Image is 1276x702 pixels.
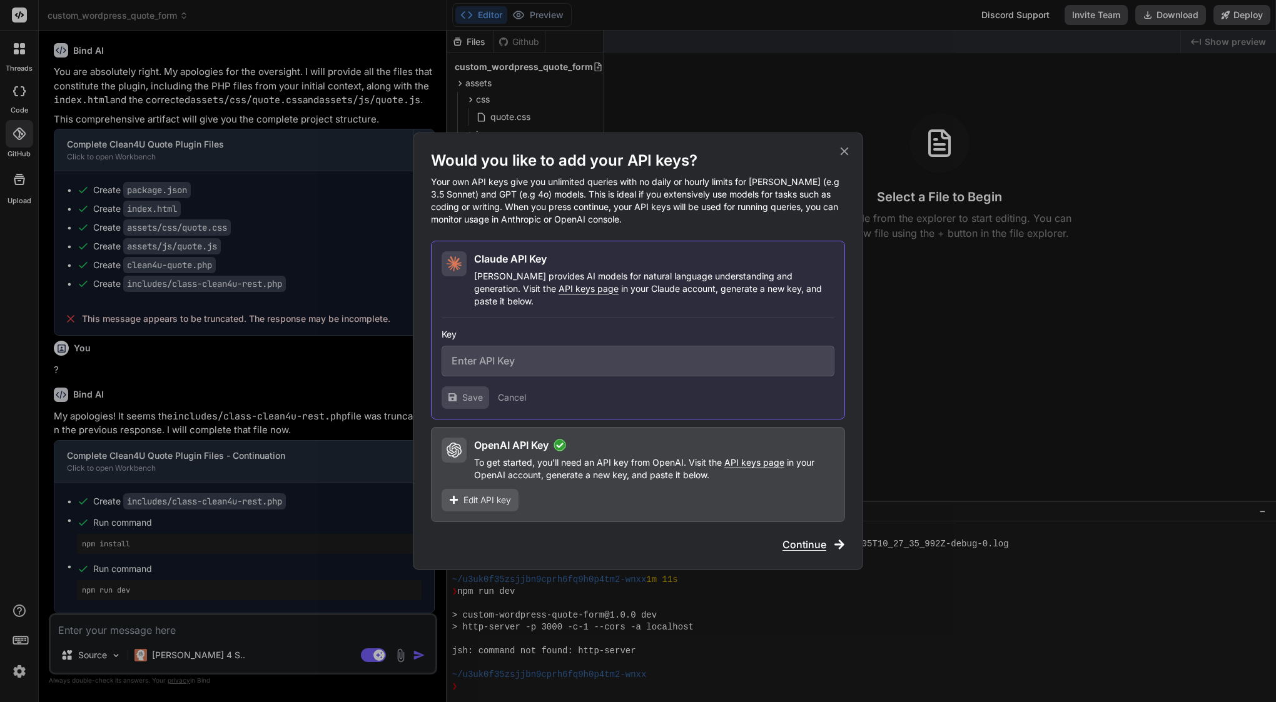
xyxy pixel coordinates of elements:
h1: Would you like to add your API keys? [431,151,845,171]
span: Edit API key [463,494,511,506]
span: API keys page [724,457,784,468]
h2: Claude API Key [474,251,547,266]
span: Save [462,391,483,404]
p: To get started, you'll need an API key from OpenAI. Visit the in your OpenAI account, generate a ... [474,456,834,481]
input: Enter API Key [442,346,834,376]
h2: OpenAI API Key [474,438,549,453]
button: Continue [782,537,845,552]
h3: Key [442,328,834,341]
span: API keys page [559,283,619,294]
p: Your own API keys give you unlimited queries with no daily or hourly limits for [PERSON_NAME] (e.... [431,176,845,226]
span: Continue [782,537,826,552]
button: Cancel [498,391,526,404]
button: Save [442,386,489,409]
p: [PERSON_NAME] provides AI models for natural language understanding and generation. Visit the in ... [474,270,834,308]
